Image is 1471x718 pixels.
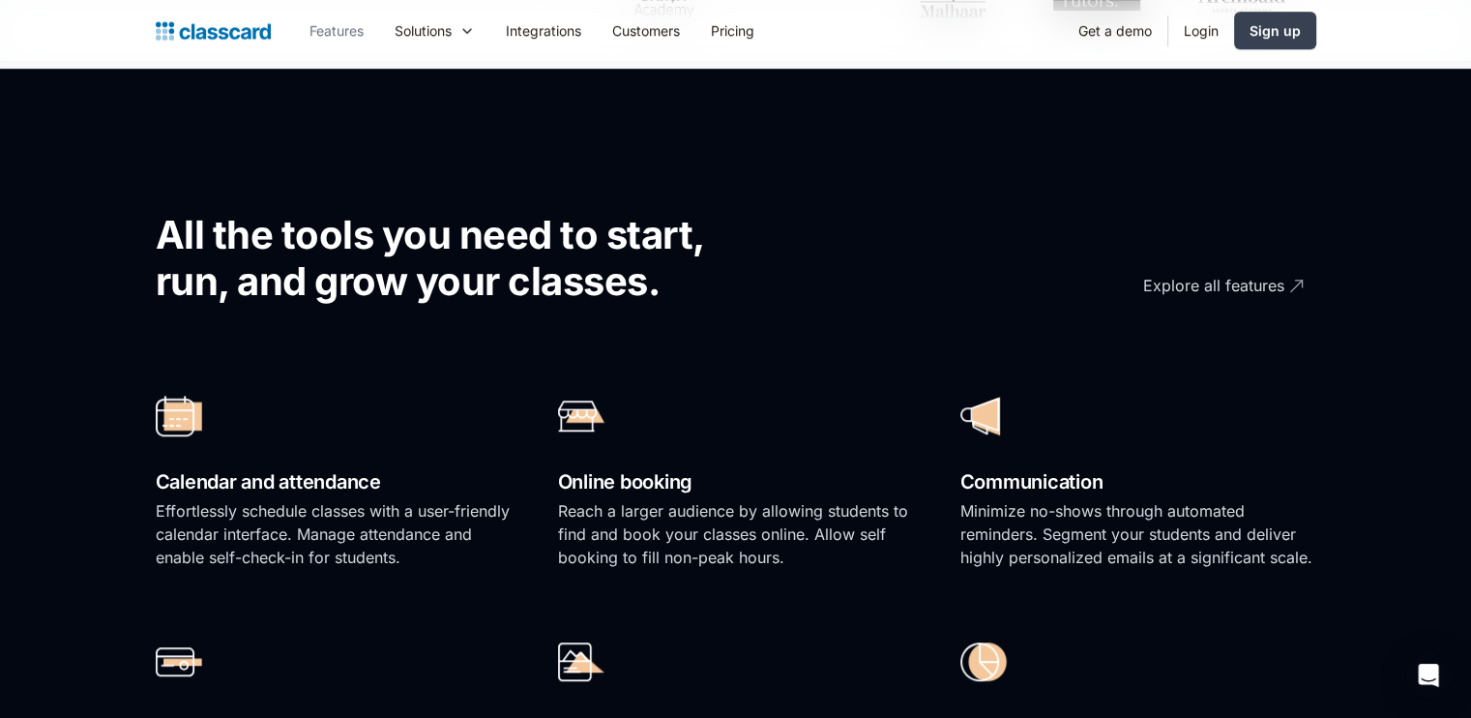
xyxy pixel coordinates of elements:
[558,465,914,499] h2: Online booking
[156,499,512,569] p: Effortlessly schedule classes with a user-friendly calendar interface. Manage attendance and enab...
[156,212,770,305] h2: All the tools you need to start, run, and grow your classes.
[1168,9,1234,52] a: Login
[395,20,452,41] div: Solutions
[1063,9,1167,52] a: Get a demo
[695,9,770,52] a: Pricing
[1234,12,1316,49] a: Sign up
[294,9,379,52] a: Features
[1405,652,1452,699] div: Open Intercom Messenger
[156,17,271,45] a: home
[960,499,1316,569] p: Minimize no-shows through automated reminders. Segment your students and deliver highly personali...
[597,9,695,52] a: Customers
[490,9,597,52] a: Integrations
[379,9,490,52] div: Solutions
[1250,20,1301,41] div: Sign up
[1036,259,1307,313] a: Explore all features
[1143,259,1284,297] div: Explore all features
[960,465,1316,499] h2: Communication
[558,499,914,569] p: Reach a larger audience by allowing students to find and book your classes online. Allow self boo...
[156,465,512,499] h2: Calendar and attendance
